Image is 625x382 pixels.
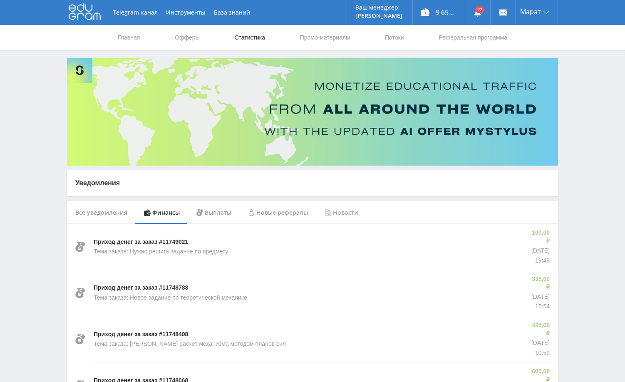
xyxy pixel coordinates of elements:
p: Тема заказа: [PERSON_NAME] расчет механизма методом планов сил [94,340,286,348]
a: Главная [117,25,141,50]
a: Потоки [384,25,405,50]
p: Приход денег за заказ #11748783 [94,284,188,292]
p: Приход денег за заказ #11749021 [94,238,188,246]
p: 335,00 ₽ [529,275,550,291]
p: Уведомления [75,179,550,188]
p: Ваш менеджер: [355,4,402,11]
div: Финансы [136,201,188,224]
div: Новые рефералы [240,201,316,224]
p: [DATE] [529,339,550,347]
p: 435,00 ₽ [529,321,550,337]
p: [DATE] [529,247,550,255]
span: Марат [520,8,541,15]
p: [DATE] [529,293,550,301]
a: Реферальная программа [438,25,508,50]
img: Banner [67,58,558,166]
p: Приход денег за заказ #11748408 [94,330,188,339]
a: Офферы [174,25,201,50]
a: Статистика [233,25,266,50]
div: Выплаты [188,201,240,224]
p: 100,00 ₽ [529,229,550,245]
p: Тема заказа: Новое задание по теоретической механике [94,294,247,302]
div: Все уведомления [67,201,136,224]
p: 19:48 [529,257,550,265]
p: 15:54 [529,303,550,311]
div: Новости [316,201,367,224]
p: [PERSON_NAME] [355,12,402,19]
p: Тема заказа: Нужно решить задание по предмету [94,248,228,256]
a: Промо-материалы [299,25,351,50]
p: 10:52 [529,349,550,357]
